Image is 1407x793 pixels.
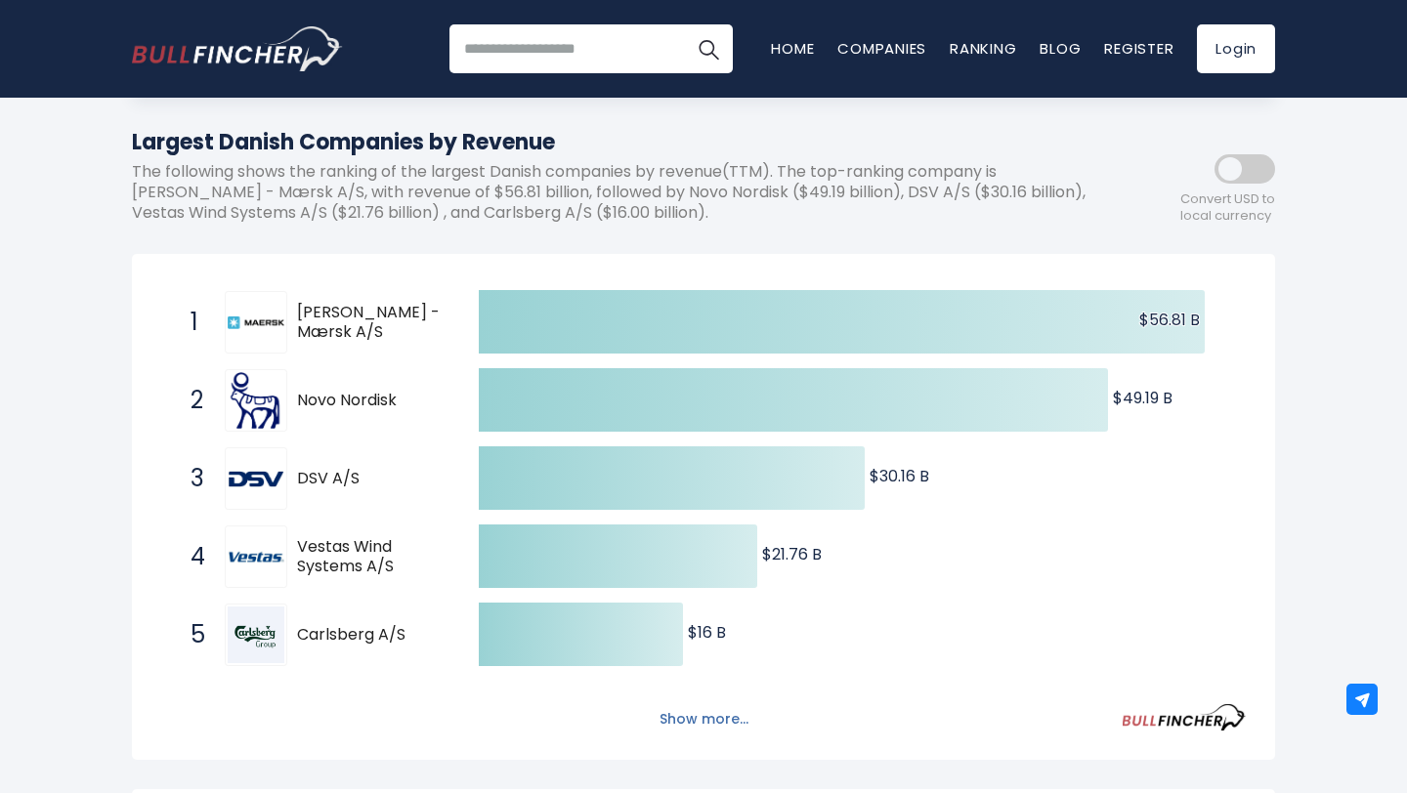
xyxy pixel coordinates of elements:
[181,540,200,573] span: 4
[297,625,445,646] span: Carlsberg A/S
[1104,38,1173,59] a: Register
[181,462,200,495] span: 3
[297,469,445,489] span: DSV A/S
[228,528,284,585] img: Vestas Wind Systems A/S
[762,543,822,565] text: $21.76 B
[648,703,760,735] button: Show more...
[132,26,342,71] a: Go to homepage
[1180,191,1275,225] span: Convert USD to local currency
[1197,24,1275,73] a: Login
[228,316,284,329] img: A.P. Møller - Mærsk A/S
[684,24,733,73] button: Search
[228,471,284,488] img: DSV A/S
[228,606,284,663] img: Carlsberg A/S
[870,465,929,487] text: $30.16 B
[837,38,926,59] a: Companies
[132,126,1099,158] h1: Largest Danish Companies by Revenue
[1040,38,1081,59] a: Blog
[297,537,445,578] span: Vestas Wind Systems A/S
[181,618,200,651] span: 5
[1113,387,1172,409] text: $49.19 B
[1139,309,1200,331] text: $56.81 B
[688,621,726,644] text: $16 B
[771,38,814,59] a: Home
[181,306,200,339] span: 1
[132,26,343,71] img: Bullfincher logo
[297,303,445,344] span: [PERSON_NAME] - Mærsk A/S
[132,162,1099,223] p: The following shows the ranking of the largest Danish companies by revenue(TTM). The top-ranking ...
[950,38,1016,59] a: Ranking
[181,384,200,417] span: 2
[297,391,445,411] span: Novo Nordisk
[228,372,284,429] img: Novo Nordisk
